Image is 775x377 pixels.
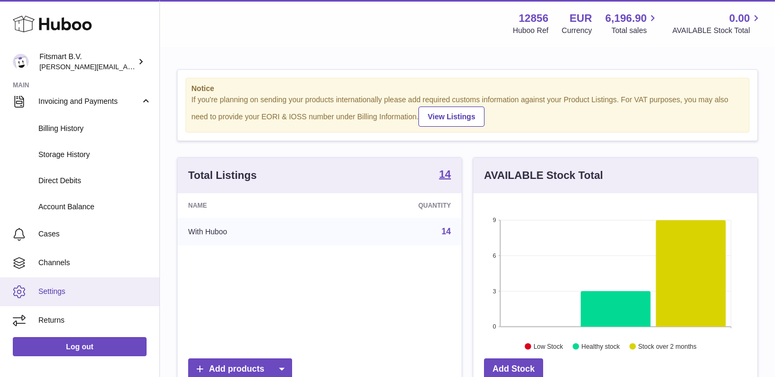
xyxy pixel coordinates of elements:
span: Channels [38,258,151,268]
strong: Notice [191,84,744,94]
span: Settings [38,286,151,297]
div: Currency [562,26,592,36]
img: jonathan@leaderoo.com [13,54,29,70]
h3: Total Listings [188,168,257,183]
th: Quantity [327,193,462,218]
span: Cases [38,229,151,239]
text: Stock over 2 months [638,342,696,350]
td: With Huboo [177,218,327,245]
a: 0.00 AVAILABLE Stock Total [672,11,762,36]
h3: AVAILABLE Stock Total [484,168,603,183]
strong: 12856 [519,11,548,26]
span: Account Balance [38,202,151,212]
span: Invoicing and Payments [38,96,140,106]
th: Name [177,193,327,218]
a: 6,196.90 Total sales [606,11,659,36]
text: 3 [493,288,496,294]
a: 14 [439,169,451,182]
span: Direct Debits [38,176,151,186]
span: 0.00 [729,11,750,26]
text: Healthy stock [582,342,620,350]
text: 0 [493,323,496,330]
div: If you're planning on sending your products internationally please add required customs informati... [191,95,744,127]
span: 6,196.90 [606,11,647,26]
span: [PERSON_NAME][EMAIL_ADDRESS][DOMAIN_NAME] [39,62,214,71]
span: Billing History [38,124,151,134]
div: Huboo Ref [513,26,548,36]
strong: 14 [439,169,451,179]
a: View Listings [418,106,484,127]
text: 9 [493,217,496,223]
span: Returns [38,315,151,325]
div: Fitsmart B.V. [39,52,135,72]
a: 14 [441,227,451,236]
text: Low Stock [534,342,563,350]
text: 6 [493,252,496,259]
span: AVAILABLE Stock Total [672,26,762,36]
a: Log out [13,337,147,356]
span: Total sales [611,26,659,36]
span: Storage History [38,150,151,160]
strong: EUR [569,11,592,26]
